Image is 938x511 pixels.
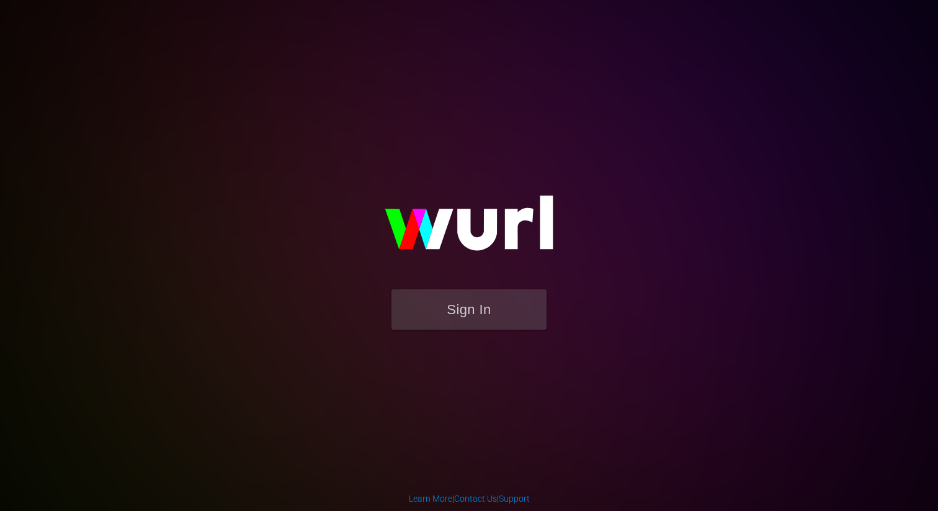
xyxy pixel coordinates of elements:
[391,289,547,330] button: Sign In
[499,494,530,504] a: Support
[409,492,530,505] div: | |
[345,169,593,289] img: wurl-logo-on-black-223613ac3d8ba8fe6dc639794a292ebdb59501304c7dfd60c99c58986ef67473.svg
[409,494,452,504] a: Learn More
[454,494,497,504] a: Contact Us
